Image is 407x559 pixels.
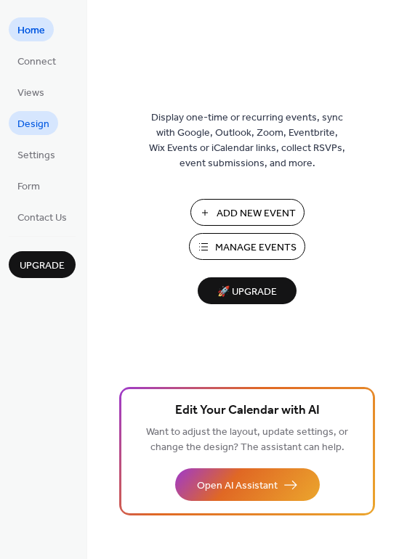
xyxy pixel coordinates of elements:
button: Open AI Assistant [175,468,320,501]
span: Settings [17,148,55,163]
span: Open AI Assistant [197,478,278,494]
a: Design [9,111,58,135]
button: Add New Event [190,199,305,226]
span: Edit Your Calendar with AI [175,401,320,421]
span: Upgrade [20,258,65,274]
a: Form [9,174,49,197]
a: Contact Us [9,205,76,229]
span: Views [17,86,44,101]
span: Contact Us [17,211,67,226]
button: 🚀 Upgrade [198,277,297,304]
span: Display one-time or recurring events, sync with Google, Outlook, Zoom, Eventbrite, Wix Events or ... [149,110,345,171]
a: Settings [9,142,64,166]
span: Design [17,117,49,132]
span: Add New Event [217,206,296,221]
button: Manage Events [189,233,305,260]
a: Home [9,17,54,41]
span: Home [17,23,45,38]
span: 🚀 Upgrade [206,282,288,302]
span: Want to adjust the layout, update settings, or change the design? The assistant can help. [146,423,348,457]
span: Manage Events [215,240,297,256]
button: Upgrade [9,251,76,278]
span: Form [17,179,40,195]
a: Views [9,80,53,104]
a: Connect [9,49,65,73]
span: Connect [17,54,56,70]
